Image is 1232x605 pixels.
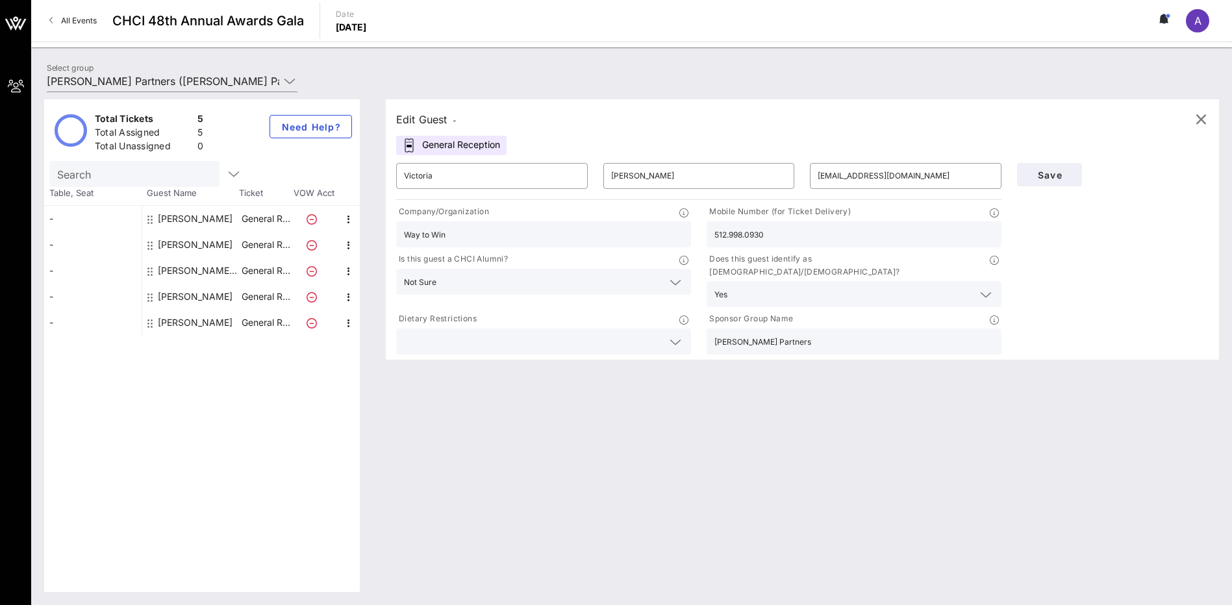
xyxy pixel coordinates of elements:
p: Company/Organization [396,205,489,219]
span: Table, Seat [44,187,142,200]
div: Irma Esparza Diggs [158,258,240,284]
span: VOW Acct [291,187,336,200]
span: Need Help? [281,121,341,132]
div: 5 [197,126,203,142]
div: Total Unassigned [95,140,192,156]
div: Not Sure [396,269,691,295]
p: Mobile Number (for Ticket Delivery) [707,205,851,219]
a: All Events [42,10,105,31]
div: - [44,258,142,284]
p: General R… [240,232,292,258]
div: Victoria Gavito [158,310,233,336]
div: Edit Guest [396,110,457,129]
div: Rich Lopez [158,284,233,310]
input: Email* [818,166,994,186]
label: Select group [47,63,94,73]
div: - [44,206,142,232]
div: 5 [197,112,203,129]
span: Ticket [239,187,291,200]
span: CHCI 48th Annual Awards Gala [112,11,304,31]
span: - [453,116,457,125]
div: - [44,232,142,258]
button: Need Help? [270,115,352,138]
div: 0 [197,140,203,156]
div: - [44,310,142,336]
div: Not Sure [404,278,436,287]
button: Save [1017,163,1082,186]
div: General Reception [396,136,507,155]
div: Fabian Donate [158,232,233,258]
span: All Events [61,16,97,25]
div: Total Tickets [95,112,192,129]
div: Yes [714,290,727,299]
div: Andres Ramirez [158,206,233,232]
p: General R… [240,258,292,284]
span: Guest Name [142,187,239,200]
p: [DATE] [336,21,367,34]
p: General R… [240,206,292,232]
div: Total Assigned [95,126,192,142]
p: Is this guest a CHCI Alumni? [396,253,508,266]
p: Dietary Restrictions [396,312,477,326]
p: General R… [240,284,292,310]
input: Last Name* [611,166,787,186]
p: Date [336,8,367,21]
input: First Name* [404,166,580,186]
div: A [1186,9,1209,32]
span: A [1194,14,1201,27]
div: - [44,284,142,310]
div: Yes [707,281,1001,307]
p: Sponsor Group Name [707,312,793,326]
p: General R… [240,310,292,336]
p: Does this guest identify as [DEMOGRAPHIC_DATA]/[DEMOGRAPHIC_DATA]? [707,253,990,278]
span: Save [1027,169,1072,180]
